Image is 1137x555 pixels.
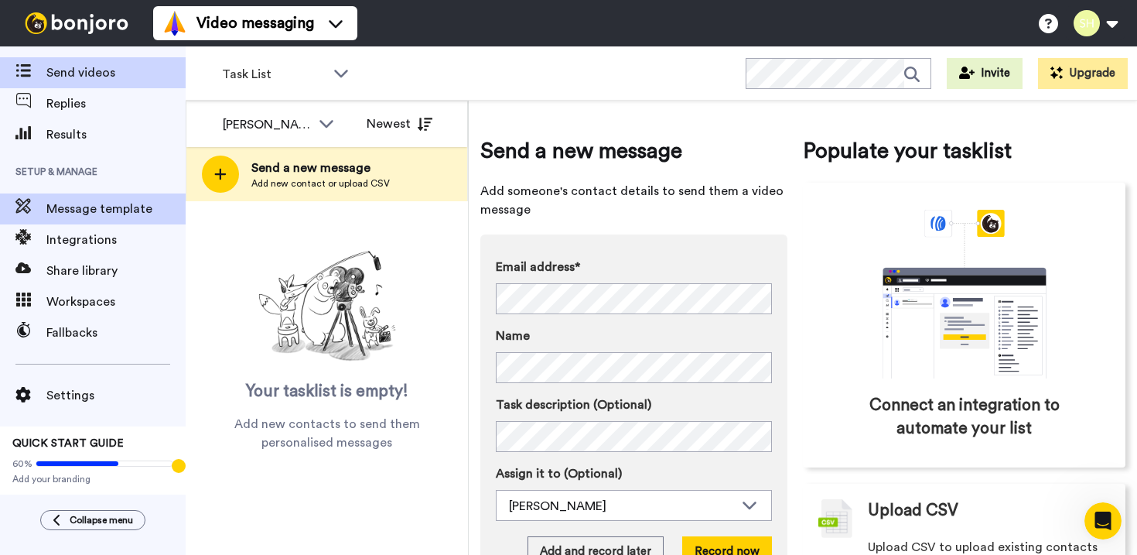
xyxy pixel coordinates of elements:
span: Add new contact or upload CSV [251,177,390,190]
span: Results [46,125,186,144]
span: Message template [46,200,186,218]
span: Add someone's contact details to send them a video message [480,182,787,219]
span: Populate your tasklist [803,135,1125,166]
span: Share library [46,262,186,280]
img: ready-set-action.png [250,245,405,368]
button: Newest [355,108,444,139]
div: [PERSON_NAME] [509,497,734,516]
span: QUICK START GUIDE [12,438,124,449]
span: Workspaces [46,293,186,311]
span: Add new contacts to send them personalised messages [209,415,445,452]
span: Upload CSV [868,499,958,522]
div: Tooltip anchor [172,459,186,473]
iframe: Intercom live chat [1084,502,1122,540]
span: Name [496,327,530,345]
div: [PERSON_NAME] [223,115,311,134]
button: Collapse menu [40,510,145,530]
span: Fallbacks [46,324,186,342]
button: Upgrade [1038,58,1128,89]
span: Send a new message [251,159,390,177]
span: Video messaging [196,12,314,34]
div: animation [848,210,1081,379]
label: Assign it to (Optional) [496,464,772,483]
img: bj-logo-header-white.svg [19,12,135,34]
span: Add your branding [12,473,173,485]
span: Integrations [46,231,186,249]
span: 60% [12,457,32,470]
label: Email address* [496,258,772,276]
span: Replies [46,94,186,113]
span: Settings [46,386,186,405]
span: Collapse menu [70,514,133,526]
span: Task List [222,65,326,84]
label: Task description (Optional) [496,396,772,414]
img: csv-grey.png [818,499,852,538]
span: Send a new message [480,135,787,166]
span: Connect an integration to automate your list [869,394,1060,440]
span: Send videos [46,63,186,82]
img: vm-color.svg [162,11,187,36]
button: Invite [947,58,1023,89]
span: Your tasklist is empty! [246,380,408,403]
